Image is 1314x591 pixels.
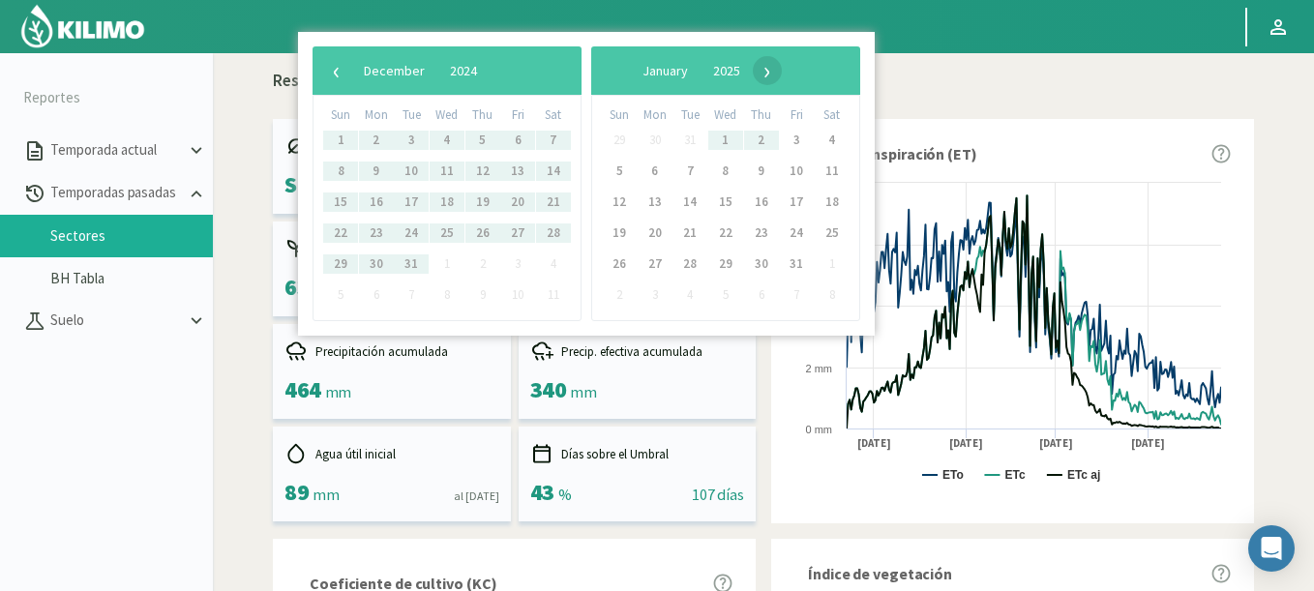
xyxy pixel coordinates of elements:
span: 31 [396,249,427,280]
span: 30 [361,249,392,280]
span: 3 [640,280,671,310]
span: 5 [325,280,356,310]
span: 24 [396,218,427,249]
span: 8 [325,156,356,187]
span: 7 [538,125,569,156]
th: weekday [430,105,465,125]
span: 28 [538,218,569,249]
text: 2 mm [806,363,833,374]
span: 11 [817,156,848,187]
span: 29 [325,249,356,280]
span: 6 [502,125,533,156]
span: 7 [674,156,705,187]
text: ETo [942,468,964,482]
span: 17 [396,187,427,218]
p: Temporadas pasadas [46,182,186,204]
span: 27 [640,249,671,280]
span: 23 [746,218,777,249]
span: 14 [674,187,705,218]
bs-datepicker-navigation-view: ​ ​ ​ [601,57,782,74]
th: weekday [743,105,779,125]
span: 9 [467,280,498,310]
span: 4 [674,280,705,310]
span: 7 [781,280,812,310]
span: 29 [710,249,741,280]
span: mm [325,382,351,401]
span: 7 [396,280,427,310]
span: 8 [710,156,741,187]
span: 340 [530,374,567,404]
kil-mini-card: report-summary-cards.ACCUMULATED_EFFECTIVE_PRECIPITATION [519,324,757,419]
button: › [753,56,782,85]
span: January [642,62,688,79]
span: 9 [746,156,777,187]
kil-mini-card: report-summary-cards.ACCUMULATED_PRECIPITATION [273,324,511,419]
span: 1 [710,125,741,156]
span: 18 [817,187,848,218]
span: 30 [640,125,671,156]
div: Open Intercom Messenger [1248,525,1295,572]
button: ‹ [322,56,351,85]
kil-mini-card: report-summary-cards.DAYS_ABOVE_THRESHOLD [519,427,757,521]
div: Días sobre el Umbral [530,442,745,465]
span: 25 [432,218,463,249]
th: weekday [464,105,500,125]
span: 22 [325,218,356,249]
span: Índice de vegetación [808,562,952,585]
span: 4 [538,249,569,280]
span: 17 [781,187,812,218]
span: 26 [604,249,635,280]
text: [DATE] [857,436,891,451]
span: 26 [467,218,498,249]
text: ETc aj [1067,468,1100,482]
th: weekday [500,105,536,125]
text: [DATE] [949,436,983,451]
span: 6 [361,280,392,310]
span: 2025 [713,62,740,79]
span: 12 [604,187,635,218]
span: mm [570,382,596,401]
text: 0 mm [806,424,833,435]
span: 21 [538,187,569,218]
th: weekday [814,105,850,125]
th: weekday [323,105,359,125]
span: 5 [467,125,498,156]
bs-daterangepicker-container: calendar [124,32,701,336]
span: December [364,62,425,79]
div: 107 días [692,483,744,506]
span: Evapotranspiración (ET) [808,142,977,165]
span: 15 [325,187,356,218]
span: 4 [432,125,463,156]
span: 1 [817,249,848,280]
span: 43 [530,477,554,507]
th: weekday [394,105,430,125]
span: 18 [432,187,463,218]
a: BH Tabla [50,270,213,287]
span: 16 [746,187,777,218]
span: 25 [817,218,848,249]
span: 9 [361,156,392,187]
span: 11 [432,156,463,187]
span: 10 [396,156,427,187]
span: 22 [710,218,741,249]
span: 1 [325,125,356,156]
p: Suelo [46,310,186,332]
th: weekday [535,105,571,125]
span: 20 [640,218,671,249]
span: 2024 [450,62,477,79]
span: 12 [467,156,498,187]
img: Kilimo [19,3,146,49]
th: weekday [359,105,395,125]
span: 3 [781,125,812,156]
span: 2 [467,249,498,280]
span: 19 [604,218,635,249]
span: 23 [361,218,392,249]
span: 11 [538,280,569,310]
span: % [558,485,572,504]
span: 13 [502,156,533,187]
span: 28 [674,249,705,280]
span: 16 [361,187,392,218]
a: Sectores [50,227,213,245]
span: mm [313,485,339,504]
